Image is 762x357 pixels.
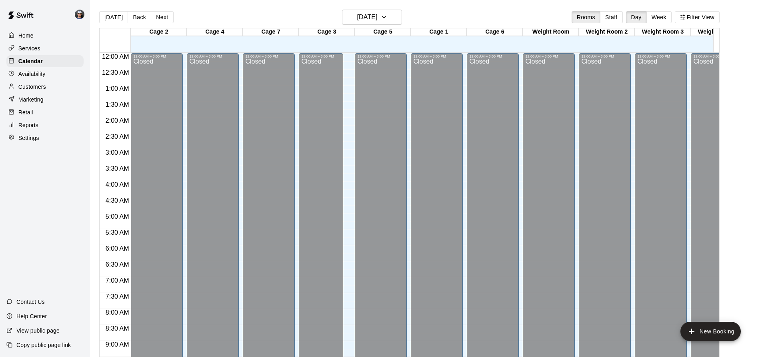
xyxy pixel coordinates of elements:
[104,85,131,92] span: 1:00 AM
[6,68,84,80] a: Availability
[6,132,84,144] a: Settings
[581,54,628,58] div: 12:00 AM – 3:00 PM
[131,28,187,36] div: Cage 2
[413,54,460,58] div: 12:00 AM – 3:00 PM
[6,55,84,67] a: Calendar
[635,28,691,36] div: Weight Room 3
[104,133,131,140] span: 2:30 AM
[187,28,243,36] div: Cage 4
[243,28,299,36] div: Cage 7
[151,11,173,23] button: Next
[73,6,90,22] div: Mason Edwards
[104,277,131,284] span: 7:00 AM
[6,42,84,54] a: Services
[299,28,355,36] div: Cage 3
[99,11,128,23] button: [DATE]
[18,44,40,52] p: Services
[18,134,39,142] p: Settings
[467,28,523,36] div: Cage 6
[411,28,467,36] div: Cage 1
[104,309,131,316] span: 8:00 AM
[342,10,402,25] button: [DATE]
[104,181,131,188] span: 4:00 AM
[16,341,71,349] p: Copy public page link
[469,54,516,58] div: 12:00 AM – 3:00 PM
[104,261,131,268] span: 6:30 AM
[693,54,740,58] div: 12:00 AM – 3:00 PM
[675,11,720,23] button: Filter View
[104,101,131,108] span: 1:30 AM
[128,11,151,23] button: Back
[100,53,131,60] span: 12:00 AM
[18,108,33,116] p: Retail
[104,229,131,236] span: 5:30 AM
[100,69,131,76] span: 12:30 AM
[18,32,34,40] p: Home
[355,28,411,36] div: Cage 5
[104,325,131,332] span: 8:30 AM
[16,298,45,306] p: Contact Us
[6,119,84,131] a: Reports
[104,149,131,156] span: 3:00 AM
[680,322,741,341] button: add
[104,341,131,348] span: 9:00 AM
[18,57,43,65] p: Calendar
[189,54,236,58] div: 12:00 AM – 3:00 PM
[18,121,38,129] p: Reports
[6,30,84,42] a: Home
[572,11,600,23] button: Rooms
[6,81,84,93] a: Customers
[6,106,84,118] a: Retail
[75,10,84,19] img: Mason Edwards
[104,213,131,220] span: 5:00 AM
[245,54,292,58] div: 12:00 AM – 3:00 PM
[133,54,180,58] div: 12:00 AM – 3:00 PM
[626,11,647,23] button: Day
[104,165,131,172] span: 3:30 AM
[18,70,46,78] p: Availability
[18,96,44,104] p: Marketing
[357,12,378,23] h6: [DATE]
[525,54,572,58] div: 12:00 AM – 3:00 PM
[16,327,60,335] p: View public page
[104,245,131,252] span: 6:00 AM
[16,312,47,320] p: Help Center
[357,54,404,58] div: 12:00 AM – 3:00 PM
[523,28,579,36] div: Weight Room
[6,94,84,106] a: Marketing
[104,117,131,124] span: 2:00 AM
[579,28,635,36] div: Weight Room 2
[691,28,747,36] div: Weight Room 4
[646,11,672,23] button: Week
[18,83,46,91] p: Customers
[637,54,684,58] div: 12:00 AM – 3:00 PM
[104,197,131,204] span: 4:30 AM
[600,11,623,23] button: Staff
[301,54,341,58] div: 12:00 AM – 3:00 PM
[104,293,131,300] span: 7:30 AM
